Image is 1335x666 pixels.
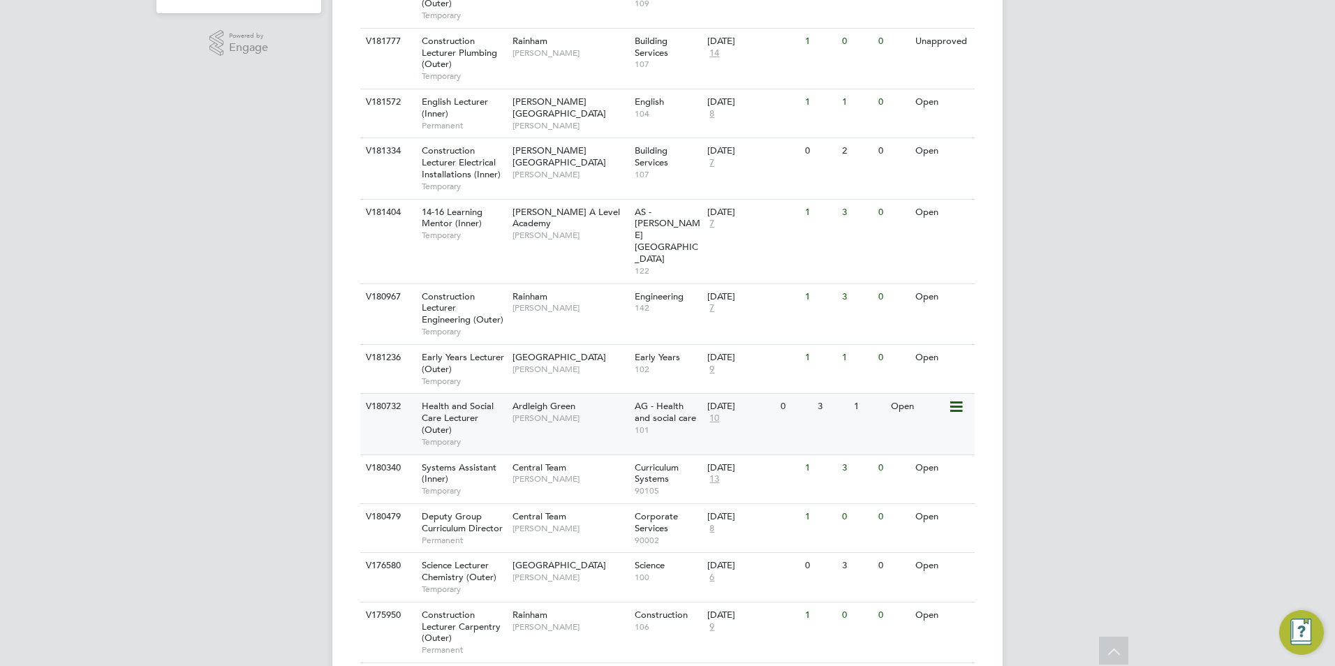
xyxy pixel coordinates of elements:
span: 102 [635,364,701,375]
div: [DATE] [707,207,798,219]
div: Open [912,455,973,481]
span: Temporary [422,230,506,241]
span: Temporary [422,326,506,337]
div: 0 [875,602,911,628]
div: Open [912,138,973,164]
div: 0 [839,602,875,628]
button: Engage Resource Center [1279,610,1324,655]
div: V180732 [362,394,411,420]
span: 90105 [635,485,701,496]
div: V180340 [362,455,411,481]
span: Rainham [512,290,547,302]
div: V181334 [362,138,411,164]
div: V180967 [362,284,411,310]
span: 9 [707,621,716,633]
span: [PERSON_NAME] [512,302,628,313]
span: Construction Lecturer Electrical Installations (Inner) [422,145,501,180]
span: Deputy Group Curriculum Director [422,510,503,534]
div: V180479 [362,504,411,530]
div: V181404 [362,200,411,225]
span: 14 [707,47,721,59]
span: AG - Health and social care [635,400,696,424]
span: 7 [707,302,716,314]
div: 0 [875,345,911,371]
div: 1 [802,345,838,371]
span: Early Years Lecturer (Outer) [422,351,504,375]
div: [DATE] [707,36,798,47]
span: Construction Lecturer Carpentry (Outer) [422,609,501,644]
div: Open [912,345,973,371]
div: [DATE] [707,352,798,364]
span: Construction Lecturer Engineering (Outer) [422,290,503,326]
div: 0 [875,200,911,225]
div: 3 [814,394,850,420]
span: Permanent [422,120,506,131]
span: [PERSON_NAME] [512,230,628,241]
div: 0 [777,394,813,420]
div: 3 [839,200,875,225]
span: Temporary [422,485,506,496]
span: Science [635,559,665,571]
span: Permanent [422,644,506,656]
span: Temporary [422,181,506,192]
span: [PERSON_NAME][GEOGRAPHIC_DATA] [512,145,606,168]
div: V181777 [362,29,411,54]
span: 7 [707,157,716,169]
span: Engage [229,42,268,54]
span: 90002 [635,535,701,546]
span: Temporary [422,71,506,82]
span: [PERSON_NAME] [512,413,628,424]
span: Early Years [635,351,680,363]
div: V181236 [362,345,411,371]
div: Open [912,602,973,628]
span: Temporary [422,376,506,387]
div: 1 [802,504,838,530]
div: 0 [802,138,838,164]
span: Building Services [635,145,668,168]
span: 142 [635,302,701,313]
div: Open [912,89,973,115]
span: 107 [635,169,701,180]
span: [GEOGRAPHIC_DATA] [512,559,606,571]
div: V181572 [362,89,411,115]
span: AS - [PERSON_NAME][GEOGRAPHIC_DATA] [635,206,700,265]
span: English Lecturer (Inner) [422,96,488,119]
div: [DATE] [707,462,798,474]
div: Open [912,284,973,310]
span: [PERSON_NAME] [512,120,628,131]
div: 1 [802,89,838,115]
div: [DATE] [707,291,798,303]
span: Building Services [635,35,668,59]
div: 2 [839,138,875,164]
span: Corporate Services [635,510,678,534]
div: Open [912,200,973,225]
span: 10 [707,413,721,424]
span: [PERSON_NAME] [512,47,628,59]
span: Temporary [422,436,506,447]
span: Systems Assistant (Inner) [422,461,496,485]
span: Engineering [635,290,684,302]
div: 0 [875,455,911,481]
div: V175950 [362,602,411,628]
span: Permanent [422,535,506,546]
span: Temporary [422,10,506,21]
span: 8 [707,108,716,120]
span: [PERSON_NAME] [512,169,628,180]
span: 6 [707,572,716,584]
div: 3 [839,553,875,579]
div: 0 [875,29,911,54]
div: Open [912,504,973,530]
div: 0 [802,553,838,579]
div: 1 [802,284,838,310]
div: Open [887,394,948,420]
span: Health and Social Care Lecturer (Outer) [422,400,494,436]
span: English [635,96,664,108]
div: 0 [875,284,911,310]
div: [DATE] [707,401,774,413]
div: [DATE] [707,560,798,572]
div: 3 [839,284,875,310]
span: [PERSON_NAME] [512,621,628,632]
div: 3 [839,455,875,481]
a: Powered byEngage [209,30,269,57]
span: 107 [635,59,701,70]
